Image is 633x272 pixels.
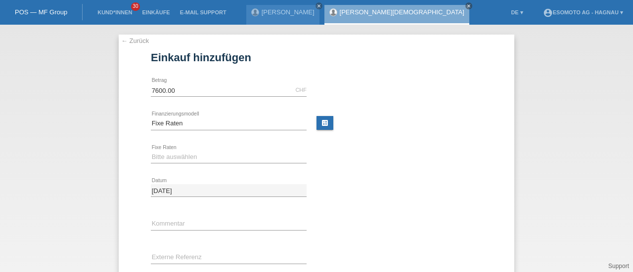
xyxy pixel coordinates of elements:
[131,2,140,11] span: 30
[608,263,629,270] a: Support
[121,37,149,44] a: ← Zurück
[321,119,329,127] i: calculate
[92,9,137,15] a: Kund*innen
[295,87,307,93] div: CHF
[137,9,175,15] a: Einkäufe
[340,8,464,16] a: [PERSON_NAME][DEMOGRAPHIC_DATA]
[538,9,628,15] a: account_circleEsomoto AG - Hagnau ▾
[466,3,471,8] i: close
[543,8,553,18] i: account_circle
[175,9,231,15] a: E-Mail Support
[506,9,528,15] a: DE ▾
[15,8,67,16] a: POS — MF Group
[316,3,321,8] i: close
[465,2,472,9] a: close
[316,116,333,130] a: calculate
[316,2,322,9] a: close
[262,8,315,16] a: [PERSON_NAME]
[151,51,482,64] h1: Einkauf hinzufügen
